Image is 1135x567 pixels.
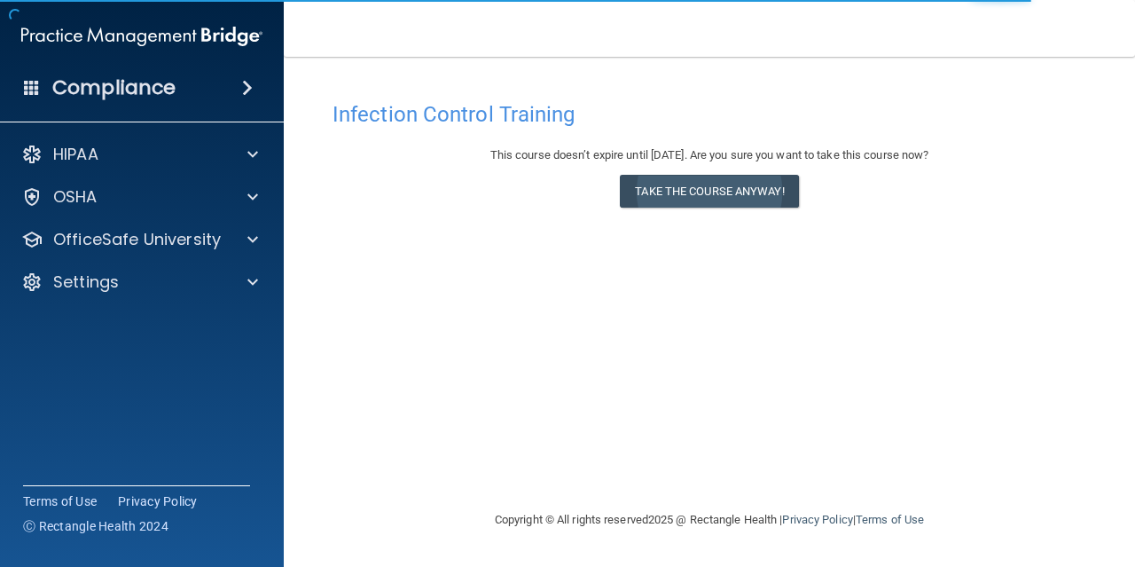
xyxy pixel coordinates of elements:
a: OSHA [21,186,258,208]
a: Settings [21,272,258,293]
h4: Infection Control Training [333,103,1086,126]
p: OfficeSafe University [53,229,221,250]
a: Terms of Use [23,492,97,510]
span: Ⓒ Rectangle Health 2024 [23,517,168,535]
a: OfficeSafe University [21,229,258,250]
a: Terms of Use [856,513,924,526]
p: HIPAA [53,144,98,165]
button: Take the course anyway! [620,175,798,208]
div: Copyright © All rights reserved 2025 @ Rectangle Health | | [386,492,1033,548]
p: OSHA [53,186,98,208]
a: HIPAA [21,144,258,165]
div: This course doesn’t expire until [DATE]. Are you sure you want to take this course now? [333,145,1086,166]
img: PMB logo [21,19,262,54]
a: Privacy Policy [118,492,198,510]
a: Privacy Policy [782,513,852,526]
p: Settings [53,272,119,293]
h4: Compliance [52,75,176,100]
